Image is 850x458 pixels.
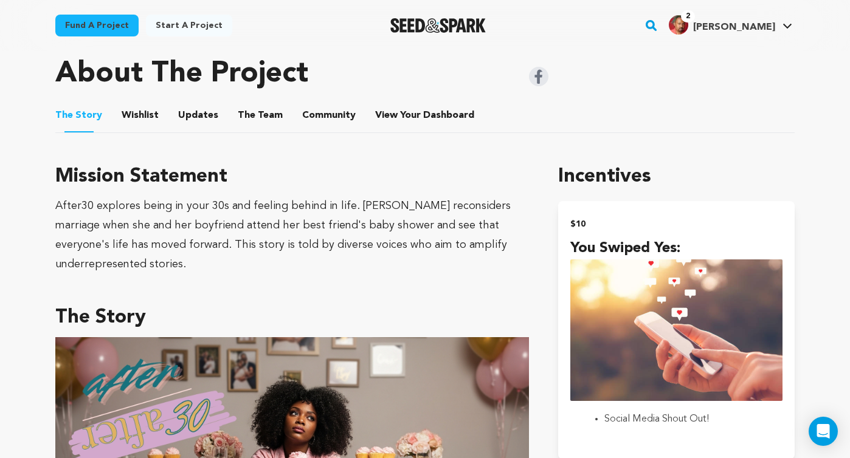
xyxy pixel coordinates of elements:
span: Dashboard [423,108,474,123]
img: b7455ecb6b181ec9.jpg [669,15,688,35]
span: Social Media Shout Out! [604,414,709,424]
span: The [55,108,73,123]
span: Your [375,108,477,123]
span: Story [55,108,102,123]
h4: You Swiped Yes: [570,238,783,259]
a: Start a project [146,15,232,36]
span: Wishlist [122,108,159,123]
h1: About The Project [55,60,308,89]
span: The [238,108,255,123]
a: Seed&Spark Homepage [390,18,486,33]
h2: $10 [570,216,783,233]
span: Team [238,108,283,123]
img: Seed&Spark Logo Dark Mode [390,18,486,33]
a: Fund a project [55,15,139,36]
h1: Incentives [558,162,795,191]
a: McCristol H.'s Profile [666,13,795,35]
span: Community [302,108,356,123]
div: After30 explores being in your 30s and feeling behind in life. [PERSON_NAME] reconsiders marriage... [55,196,529,274]
h3: Mission Statement [55,162,529,191]
span: 2 [681,10,695,22]
div: Open Intercom Messenger [809,417,838,446]
img: Seed&Spark Facebook Icon [529,67,548,86]
span: McCristol H.'s Profile [666,13,795,38]
a: ViewYourDashboard [375,108,477,123]
span: [PERSON_NAME] [693,22,775,32]
img: incentive [570,259,783,401]
span: Updates [178,108,218,123]
div: McCristol H.'s Profile [669,15,775,35]
h3: The Story [55,303,529,332]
